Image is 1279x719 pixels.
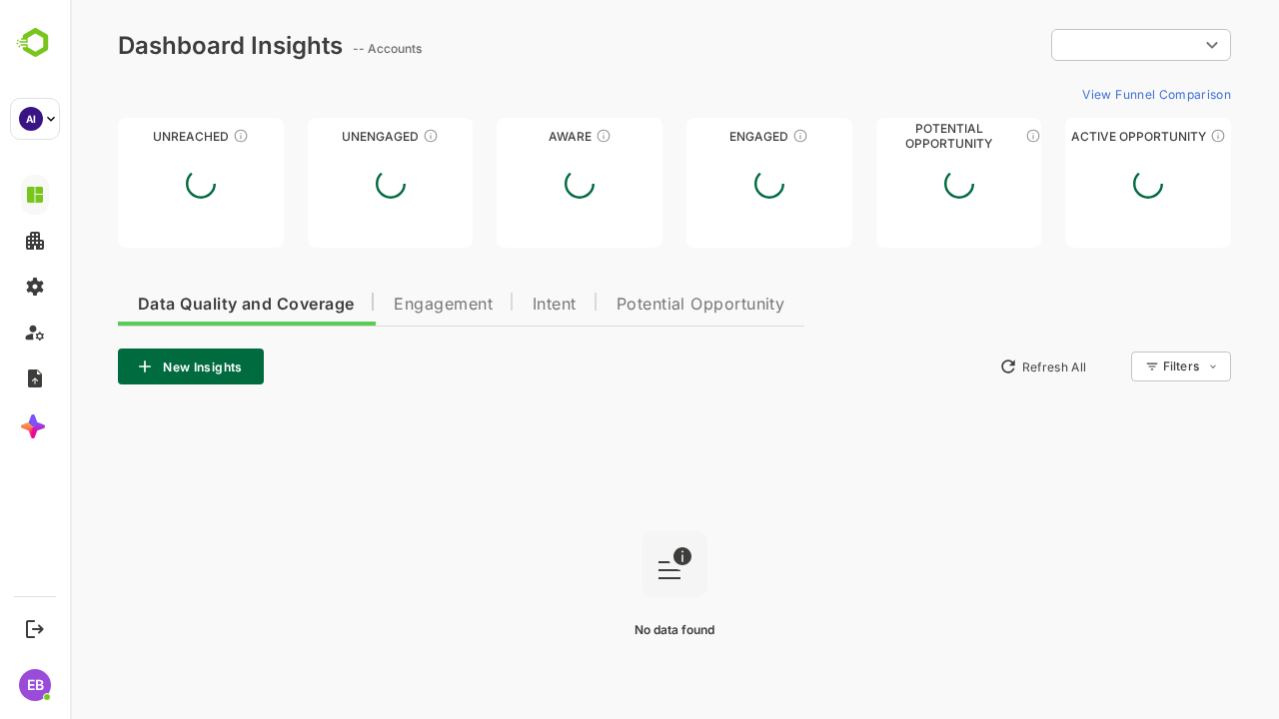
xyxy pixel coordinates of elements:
ag: -- Accounts [283,41,358,56]
div: These accounts are MQAs and can be passed on to Inside Sales [955,128,971,144]
div: AI [19,107,43,131]
span: Potential Opportunity [547,297,715,313]
span: No data found [565,622,644,637]
div: Active Opportunity [995,129,1161,144]
button: View Funnel Comparison [1004,78,1161,110]
div: Unengaged [238,129,404,144]
div: These accounts have not been engaged with for a defined time period [163,128,179,144]
span: Intent [463,297,507,313]
div: Filters [1093,359,1129,373]
div: These accounts are warm, further nurturing would qualify them to MQAs [722,128,738,144]
img: BambooboxLogoMark.f1c84d78b4c51b1a7b5f700c9845e183.svg [10,24,61,62]
div: EB [19,669,51,701]
div: Potential Opportunity [806,129,972,144]
span: Data Quality and Coverage [68,297,284,313]
div: These accounts have just entered the buying cycle and need further nurturing [526,128,542,144]
div: Filters [1091,349,1161,384]
div: Dashboard Insights [48,31,273,60]
button: Logout [21,615,48,642]
div: ​ [981,27,1161,63]
div: Aware [427,129,593,144]
div: Unreached [48,129,214,144]
div: Engaged [617,129,782,144]
div: These accounts have not shown enough engagement and need nurturing [353,128,369,144]
span: Engagement [324,297,423,313]
button: Refresh All [920,351,1025,382]
button: New Insights [48,349,194,384]
div: These accounts have open opportunities which might be at any of the Sales Stages [1140,128,1156,144]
